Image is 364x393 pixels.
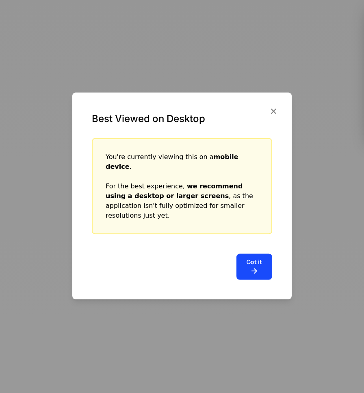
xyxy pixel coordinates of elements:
button: Got it [236,254,272,280]
div: You're currently viewing this on a . For the best experience, , as the application isn't fully op... [106,152,258,221]
div: Best Viewed on Desktop [92,112,272,125]
strong: mobile device [106,153,238,170]
i: arrow-right [247,266,262,276]
strong: we recommend using a desktop or larger screens [106,182,243,200]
